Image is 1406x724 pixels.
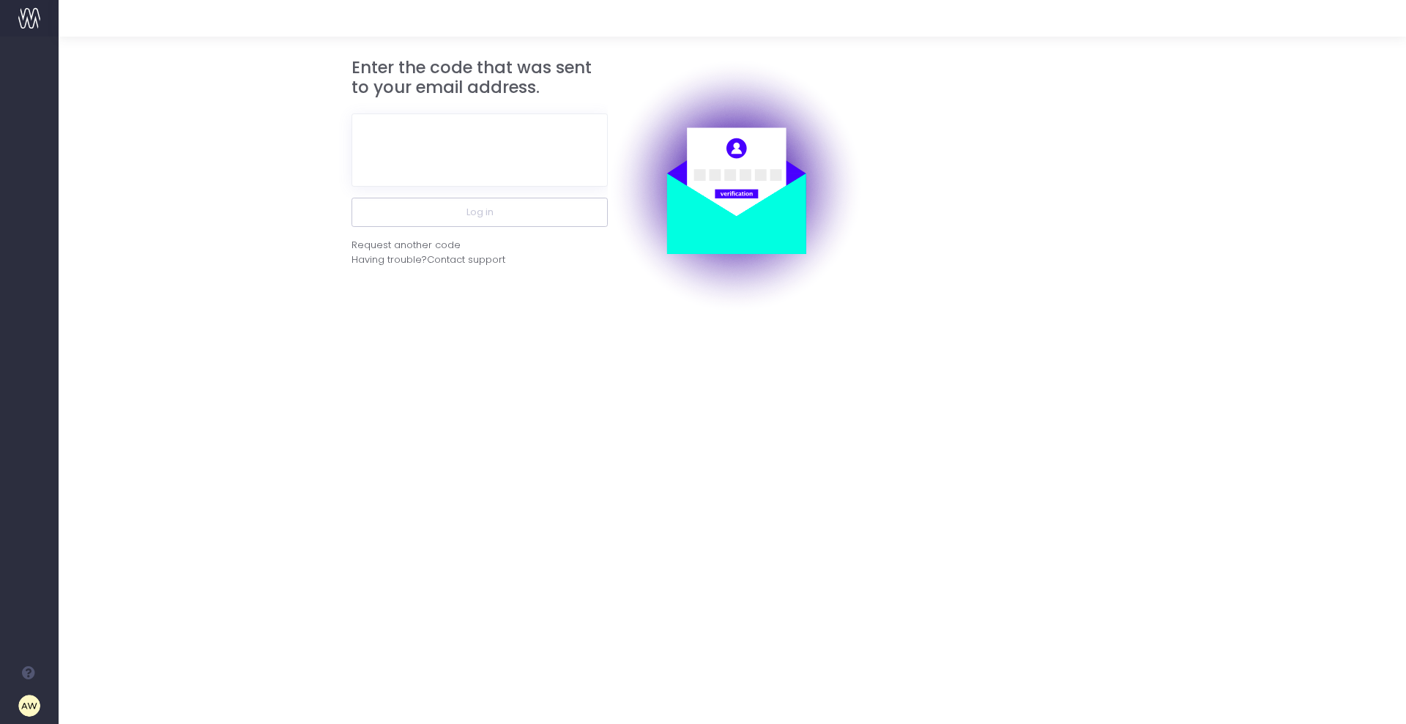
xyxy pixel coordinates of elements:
div: Having trouble? [351,253,608,267]
button: Log in [351,198,608,227]
img: auth.png [608,58,864,314]
div: Request another code [351,238,461,253]
h3: Enter the code that was sent to your email address. [351,58,608,98]
span: Contact support [427,253,505,267]
img: images/default_profile_image.png [18,695,40,717]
